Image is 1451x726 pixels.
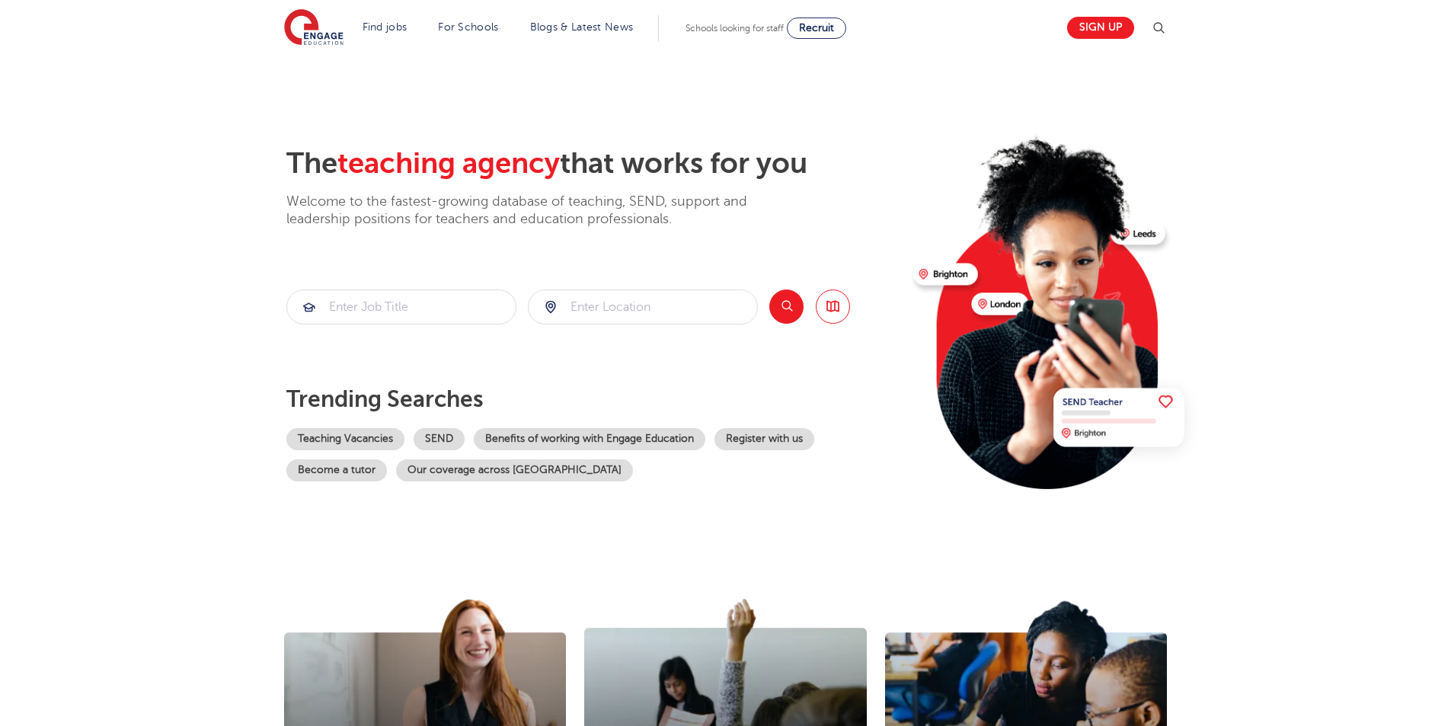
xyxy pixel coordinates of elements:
a: Teaching Vacancies [286,428,404,450]
h2: The that works for you [286,146,901,181]
p: Trending searches [286,385,901,413]
p: Welcome to the fastest-growing database of teaching, SEND, support and leadership positions for t... [286,193,789,229]
button: Search [769,289,804,324]
span: Recruit [799,22,834,34]
a: Blogs & Latest News [530,21,634,33]
a: Register with us [714,428,814,450]
a: Recruit [787,18,846,39]
a: Sign up [1067,17,1134,39]
img: Engage Education [284,9,344,47]
div: Submit [286,289,516,325]
div: Submit [528,289,758,325]
input: Submit [529,290,757,324]
a: Benefits of working with Engage Education [474,428,705,450]
a: SEND [414,428,465,450]
a: For Schools [438,21,498,33]
span: Schools looking for staff [686,23,784,34]
a: Find jobs [363,21,407,33]
span: teaching agency [337,147,560,180]
a: Our coverage across [GEOGRAPHIC_DATA] [396,459,633,481]
a: Become a tutor [286,459,387,481]
input: Submit [287,290,516,324]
